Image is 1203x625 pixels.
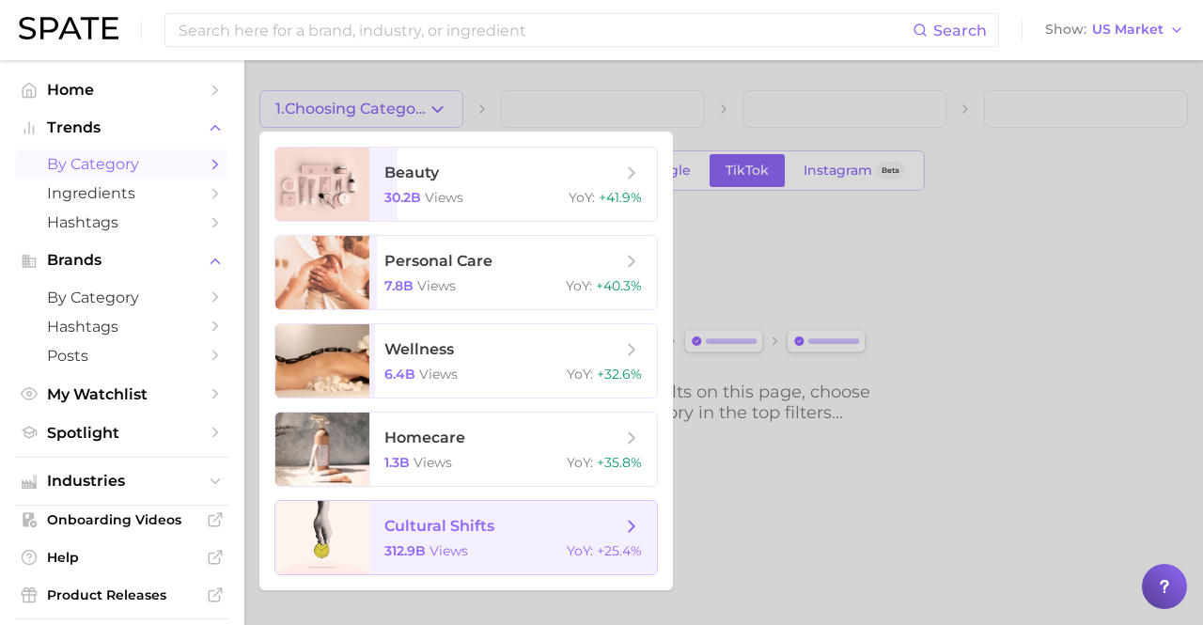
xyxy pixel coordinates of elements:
a: Help [15,543,229,571]
span: Spotlight [47,424,197,442]
ul: 1.Choosing Category [259,132,673,590]
span: views [414,454,452,471]
span: +41.9% [599,189,642,206]
span: beauty [384,164,439,181]
button: ShowUS Market [1040,18,1189,42]
span: 1.3b [384,454,410,471]
a: Home [15,75,229,104]
span: by Category [47,155,197,173]
a: Hashtags [15,208,229,237]
a: Posts [15,341,229,370]
span: 30.2b [384,189,421,206]
span: Brands [47,252,197,269]
span: views [425,189,463,206]
span: 6.4b [384,366,415,383]
span: views [430,542,468,559]
span: Trends [47,119,197,136]
a: Ingredients [15,179,229,208]
a: Onboarding Videos [15,506,229,534]
span: by Category [47,289,197,306]
span: Onboarding Videos [47,511,197,528]
span: US Market [1092,24,1164,35]
a: by Category [15,283,229,312]
span: Search [933,22,987,39]
span: Hashtags [47,213,197,231]
span: Industries [47,473,197,490]
span: +40.3% [596,277,642,294]
span: homecare [384,429,465,446]
span: 7.8b [384,277,414,294]
a: Product Releases [15,581,229,609]
span: YoY : [567,454,593,471]
button: Trends [15,114,229,142]
span: Product Releases [47,586,197,603]
span: views [419,366,458,383]
span: Posts [47,347,197,365]
span: Help [47,549,197,566]
span: Show [1045,24,1086,35]
span: 312.9b [384,542,426,559]
span: YoY : [569,189,595,206]
span: Ingredients [47,184,197,202]
span: +32.6% [597,366,642,383]
span: YoY : [566,277,592,294]
a: Hashtags [15,312,229,341]
span: personal care [384,252,492,270]
span: Home [47,81,197,99]
span: Hashtags [47,318,197,336]
input: Search here for a brand, industry, or ingredient [177,14,913,46]
span: cultural shifts [384,517,494,535]
span: +25.4% [597,542,642,559]
span: YoY : [567,366,593,383]
button: Industries [15,467,229,495]
a: by Category [15,149,229,179]
span: wellness [384,340,454,358]
button: Brands [15,246,229,274]
a: My Watchlist [15,380,229,409]
span: YoY : [567,542,593,559]
span: +35.8% [597,454,642,471]
span: My Watchlist [47,385,197,403]
img: SPATE [19,17,118,39]
span: views [417,277,456,294]
a: Spotlight [15,418,229,447]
